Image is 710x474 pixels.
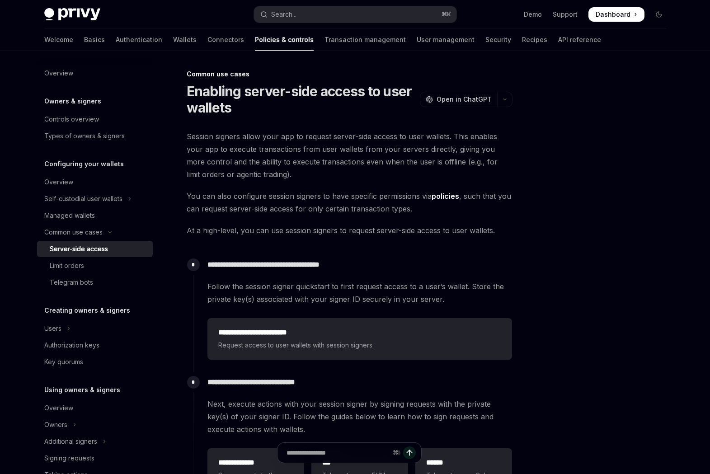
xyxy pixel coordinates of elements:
a: Overview [37,65,153,81]
div: Common use cases [187,70,513,79]
div: Telegram bots [50,277,93,288]
div: Types of owners & signers [44,131,125,141]
div: Server-side access [50,244,108,254]
div: Overview [44,68,73,79]
a: Policies & controls [255,29,314,51]
a: Authorization keys [37,337,153,353]
a: Server-side access [37,241,153,257]
a: Controls overview [37,111,153,127]
a: Signing requests [37,450,153,466]
button: Toggle dark mode [652,7,666,22]
a: Limit orders [37,258,153,274]
button: Open search [254,6,456,23]
button: Toggle Common use cases section [37,224,153,240]
a: Recipes [522,29,547,51]
div: Controls overview [44,114,99,125]
button: Toggle Users section [37,320,153,337]
a: Overview [37,400,153,416]
a: Authentication [116,29,162,51]
div: Overview [44,177,73,188]
h5: Using owners & signers [44,385,120,395]
div: Owners [44,419,67,430]
button: Toggle Additional signers section [37,433,153,450]
a: Types of owners & signers [37,128,153,144]
div: Managed wallets [44,210,95,221]
span: Dashboard [596,10,630,19]
a: Key quorums [37,354,153,370]
span: Session signers allow your app to request server-side access to user wallets. This enables your a... [187,130,513,181]
button: Open in ChatGPT [420,92,497,107]
h5: Configuring your wallets [44,159,124,169]
a: API reference [558,29,601,51]
div: Common use cases [44,227,103,238]
button: Send message [403,446,416,459]
a: Demo [524,10,542,19]
div: Search... [271,9,296,20]
img: dark logo [44,8,100,21]
a: Overview [37,174,153,190]
a: Security [485,29,511,51]
div: Self-custodial user wallets [44,193,122,204]
button: Toggle Self-custodial user wallets section [37,191,153,207]
h1: Enabling server-side access to user wallets [187,83,416,116]
div: Additional signers [44,436,97,447]
a: Welcome [44,29,73,51]
h5: Owners & signers [44,96,101,107]
a: policies [432,192,459,201]
span: At a high-level, you can use session signers to request server-side access to user wallets. [187,224,513,237]
div: Key quorums [44,357,83,367]
div: Limit orders [50,260,84,271]
a: Telegram bots [37,274,153,291]
div: Authorization keys [44,340,99,351]
span: Follow the session signer quickstart to first request access to a user’s wallet. Store the privat... [207,280,512,305]
div: Signing requests [44,453,94,464]
span: Next, execute actions with your session signer by signing requests with the private key(s) of you... [207,398,512,436]
a: Managed wallets [37,207,153,224]
a: Dashboard [588,7,644,22]
a: Wallets [173,29,197,51]
div: Overview [44,403,73,413]
a: Support [553,10,578,19]
span: ⌘ K [442,11,451,18]
input: Ask a question... [287,443,389,463]
div: Users [44,323,61,334]
button: Toggle Owners section [37,417,153,433]
a: Basics [84,29,105,51]
span: Request access to user wallets with session signers. [218,340,501,351]
span: Open in ChatGPT [437,95,492,104]
a: Transaction management [324,29,406,51]
h5: Creating owners & signers [44,305,130,316]
a: Connectors [207,29,244,51]
a: User management [417,29,475,51]
span: You can also configure session signers to have specific permissions via , such that you can reque... [187,190,513,215]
